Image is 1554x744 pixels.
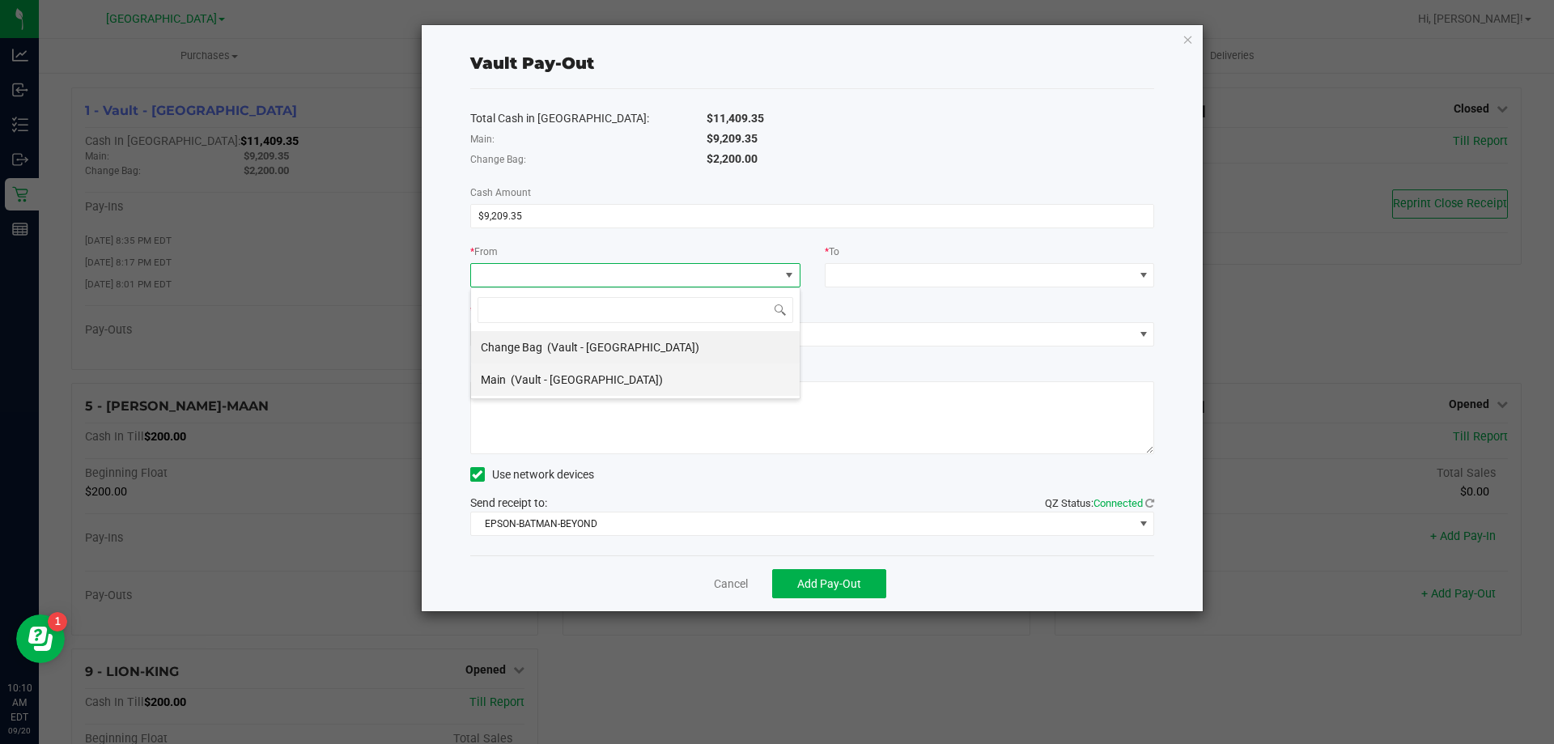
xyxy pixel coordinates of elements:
[470,244,498,259] label: From
[772,569,886,598] button: Add Pay-Out
[470,134,495,145] span: Main:
[470,187,531,198] span: Cash Amount
[481,373,506,386] span: Main
[470,154,526,165] span: Change Bag:
[470,466,594,483] label: Use network devices
[714,576,748,593] a: Cancel
[16,614,65,663] iframe: Resource center
[707,112,764,125] span: $11,409.35
[471,512,1134,535] span: EPSON-BATMAN-BEYOND
[481,341,542,354] span: Change Bag
[1093,497,1143,509] span: Connected
[547,341,699,354] span: (Vault - [GEOGRAPHIC_DATA])
[511,373,663,386] span: (Vault - [GEOGRAPHIC_DATA])
[1045,497,1154,509] span: QZ Status:
[707,132,758,145] span: $9,209.35
[707,152,758,165] span: $2,200.00
[470,51,594,75] div: Vault Pay-Out
[797,577,861,590] span: Add Pay-Out
[48,612,67,631] iframe: Resource center unread badge
[470,496,547,509] span: Send receipt to:
[825,244,839,259] label: To
[470,112,649,125] span: Total Cash in [GEOGRAPHIC_DATA]:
